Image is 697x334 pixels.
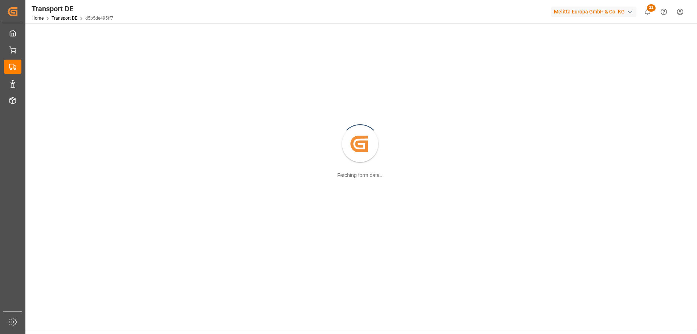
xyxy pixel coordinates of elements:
[337,172,384,179] div: Fetching form data...
[32,16,44,21] a: Home
[551,5,639,19] button: Melitta Europa GmbH & Co. KG
[639,4,656,20] button: show 22 new notifications
[551,7,636,17] div: Melitta Europa GmbH & Co. KG
[647,4,656,12] span: 22
[32,3,113,14] div: Transport DE
[656,4,672,20] button: Help Center
[52,16,77,21] a: Transport DE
